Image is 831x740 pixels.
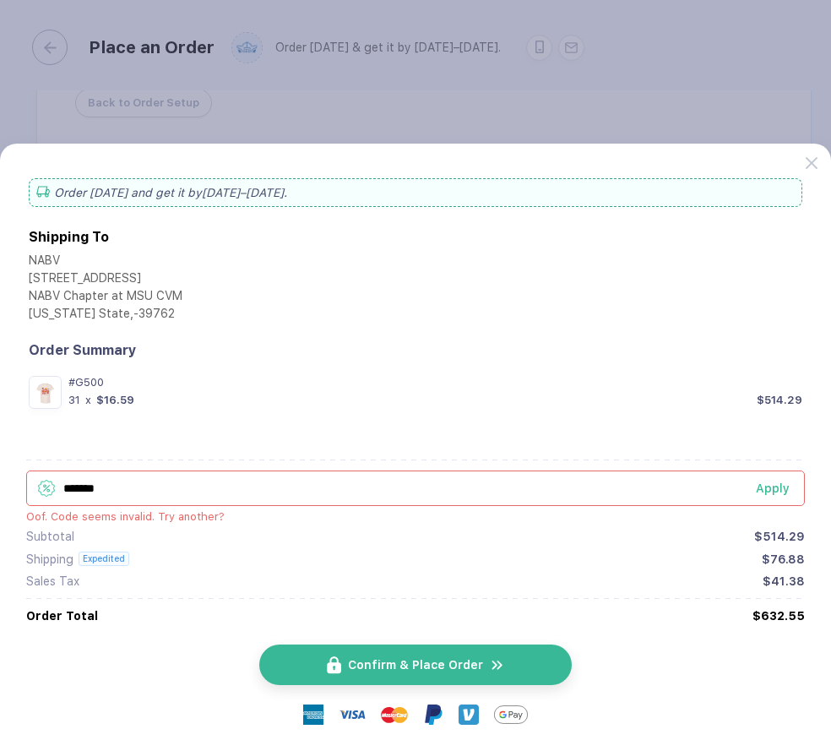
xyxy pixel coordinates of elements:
[96,394,134,406] div: $16.59
[29,178,802,207] div: Order [DATE] and get it by [DATE]–[DATE] .
[29,271,182,289] div: [STREET_ADDRESS]
[490,657,505,673] img: icon
[735,471,805,506] button: Apply
[26,510,805,523] div: Oof. Code seems invalid. Try another?
[754,530,805,543] div: $514.29
[762,552,805,566] div: $76.88
[459,705,479,725] img: Venmo
[84,394,93,406] div: x
[26,552,73,566] div: Shipping
[763,574,805,588] div: $41.38
[381,701,408,728] img: master-card
[423,705,443,725] img: Paypal
[29,289,182,307] div: NABV Chapter at MSU CVM
[303,705,323,725] img: express
[752,609,805,623] div: $632.55
[26,574,79,588] div: Sales Tax
[79,552,129,566] div: Expedited
[339,701,366,728] img: visa
[29,253,182,271] div: NABV
[68,394,80,406] div: 31
[26,530,74,543] div: Subtotal
[757,394,802,406] div: $514.29
[26,609,98,623] div: Order Total
[327,656,341,674] img: icon
[348,658,483,672] span: Confirm & Place Order
[33,380,57,405] img: e2753acb-2ae3-460e-98f6-62cfc5ead801_nt_front_1757706366771.jpg
[756,482,805,495] div: Apply
[494,698,528,732] img: GPay
[68,376,802,389] div: #G500
[29,229,109,245] div: Shipping To
[259,645,572,685] button: iconConfirm & Place Ordericon
[29,307,182,324] div: [US_STATE] State , - 39762
[29,342,802,358] div: Order Summary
